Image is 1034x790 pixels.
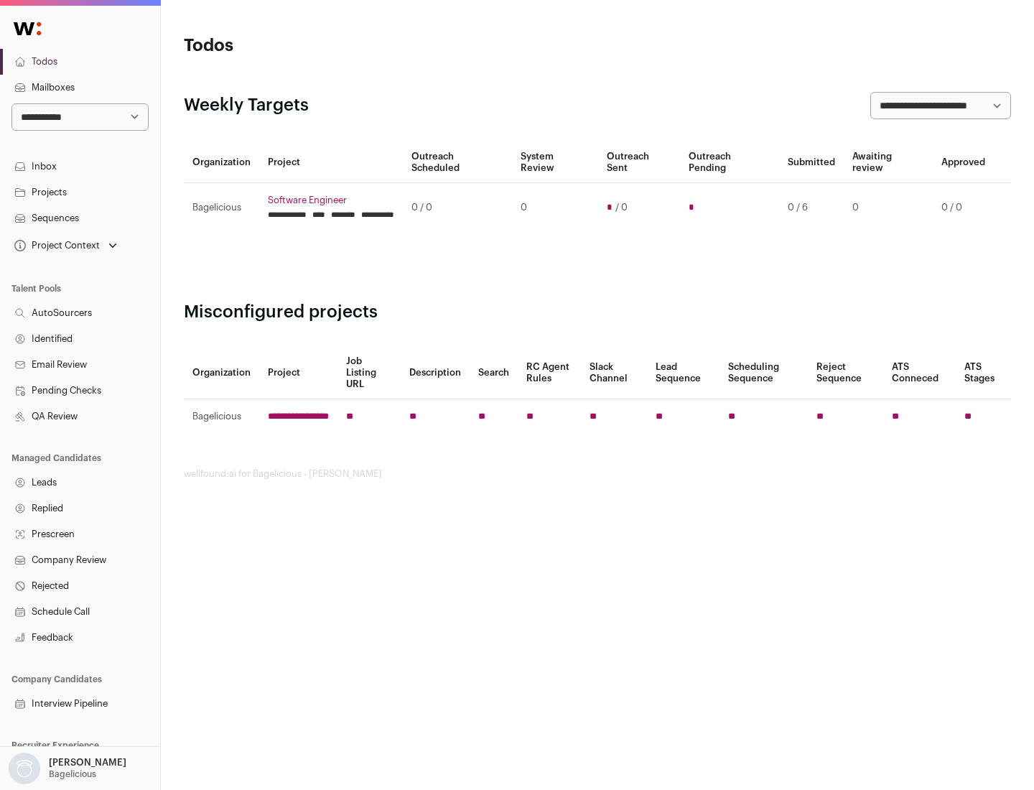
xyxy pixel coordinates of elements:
td: 0 / 6 [779,183,844,233]
td: 0 [512,183,597,233]
button: Open dropdown [11,236,120,256]
th: Search [470,347,518,399]
div: Project Context [11,240,100,251]
td: Bagelicious [184,399,259,434]
td: 0 / 0 [403,183,512,233]
td: 0 / 0 [933,183,994,233]
p: [PERSON_NAME] [49,757,126,768]
th: Project [259,142,403,183]
th: Job Listing URL [337,347,401,399]
th: ATS Stages [956,347,1011,399]
th: Reject Sequence [808,347,884,399]
th: ATS Conneced [883,347,955,399]
h2: Weekly Targets [184,94,309,117]
h2: Misconfigured projects [184,301,1011,324]
footer: wellfound:ai for Bagelicious - [PERSON_NAME] [184,468,1011,480]
h1: Todos [184,34,460,57]
th: Organization [184,142,259,183]
td: 0 [844,183,933,233]
span: / 0 [615,202,628,213]
th: Submitted [779,142,844,183]
th: Organization [184,347,259,399]
th: Outreach Pending [680,142,778,183]
th: System Review [512,142,597,183]
img: Wellfound [6,14,49,43]
th: Slack Channel [581,347,647,399]
td: Bagelicious [184,183,259,233]
th: Description [401,347,470,399]
th: Outreach Sent [598,142,681,183]
th: Lead Sequence [647,347,719,399]
th: Approved [933,142,994,183]
a: Software Engineer [268,195,394,206]
th: Project [259,347,337,399]
th: Outreach Scheduled [403,142,512,183]
img: nopic.png [9,753,40,784]
button: Open dropdown [6,753,129,784]
th: RC Agent Rules [518,347,580,399]
th: Scheduling Sequence [719,347,808,399]
p: Bagelicious [49,768,96,780]
th: Awaiting review [844,142,933,183]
